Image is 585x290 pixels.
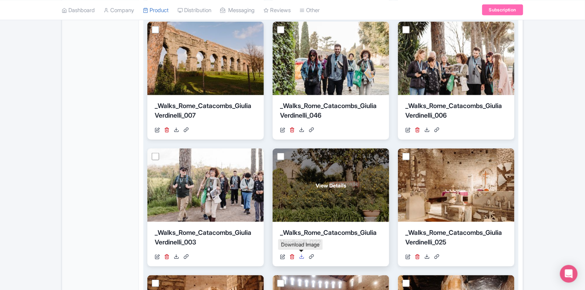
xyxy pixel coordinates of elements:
[405,101,507,123] div: _Walks_Rome_Catacombs_Giulia Verdinelli_006
[280,228,382,250] div: _Walks_Rome_Catacombs_Giulia Verdinelli_022
[316,182,346,189] span: View Details
[273,148,389,222] a: View Details
[405,228,507,250] div: _Walks_Rome_Catacombs_Giulia Verdinelli_025
[278,239,323,250] div: Download Image
[560,265,578,283] div: Open Intercom Messenger
[280,101,382,123] div: _Walks_Rome_Catacombs_Giulia Verdinelli_046
[155,228,256,250] div: _Walks_Rome_Catacombs_Giulia Verdinelli_003
[482,4,523,15] a: Subscription
[155,101,256,123] div: _Walks_Rome_Catacombs_Giulia Verdinelli_007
